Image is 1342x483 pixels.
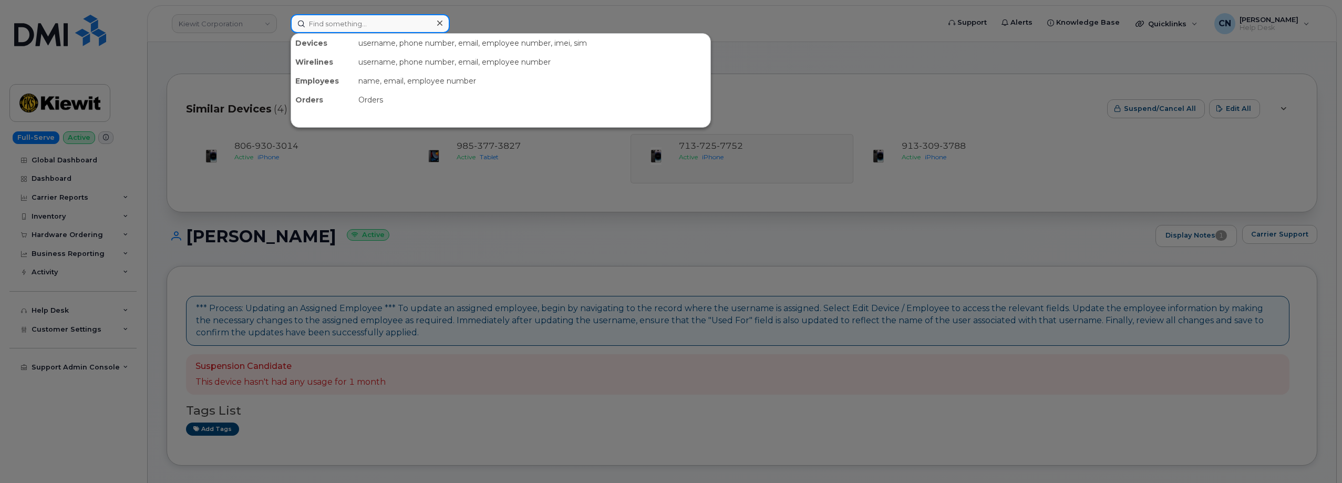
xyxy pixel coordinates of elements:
div: Orders [291,90,354,109]
div: Employees [291,71,354,90]
iframe: Messenger Launcher [1296,437,1334,475]
div: Wirelines [291,53,354,71]
div: Orders [354,90,710,109]
div: Devices [291,34,354,53]
div: username, phone number, email, employee number [354,53,710,71]
div: username, phone number, email, employee number, imei, sim [354,34,710,53]
div: name, email, employee number [354,71,710,90]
